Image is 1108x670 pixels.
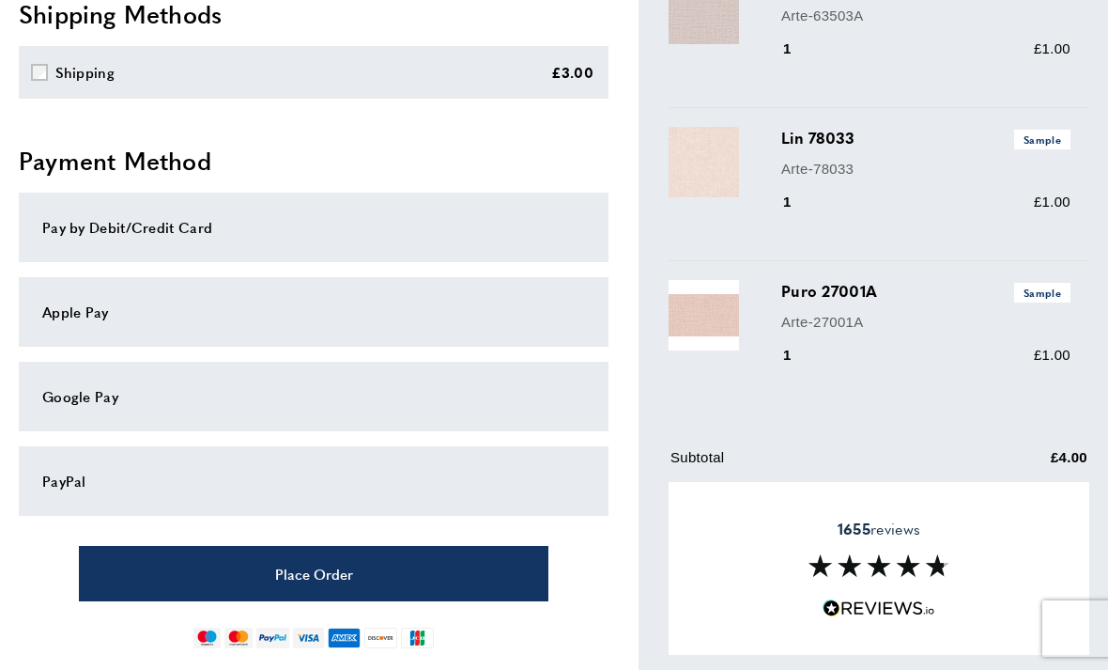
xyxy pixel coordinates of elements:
[42,216,585,239] div: Pay by Debit/Credit Card
[42,385,585,408] div: Google Pay
[79,546,548,601] button: Place Order
[401,628,434,648] img: jcb
[328,628,361,648] img: american-express
[823,600,935,617] img: Reviews.io 5 stars
[781,38,818,60] div: 1
[42,301,585,323] div: Apple Pay
[958,446,1087,483] td: £4.00
[42,470,585,492] div: PayPal
[193,628,221,648] img: maestro
[1014,283,1070,303] span: Sample
[256,628,289,648] img: paypal
[1034,194,1070,210] span: £1.00
[838,520,920,538] span: reviews
[781,5,1070,27] p: Arte-63503A
[781,127,1070,149] h3: Lin 78033
[364,628,397,648] img: discover
[781,280,1070,303] h3: Puro 27001A
[670,446,956,483] td: Subtotal
[808,554,949,577] img: Reviews section
[838,518,870,539] strong: 1655
[781,158,1070,180] p: Arte-78033
[1034,347,1070,363] span: £1.00
[1014,130,1070,149] span: Sample
[551,61,594,84] div: £3.00
[781,344,818,366] div: 1
[669,280,739,351] img: Puro 27001A
[1034,40,1070,56] span: £1.00
[55,61,115,84] div: Shipping
[781,191,818,213] div: 1
[669,127,739,197] img: Lin 78033
[224,628,252,648] img: mastercard
[293,628,324,648] img: visa
[781,311,1070,334] p: Arte-27001A
[19,144,608,178] h2: Payment Method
